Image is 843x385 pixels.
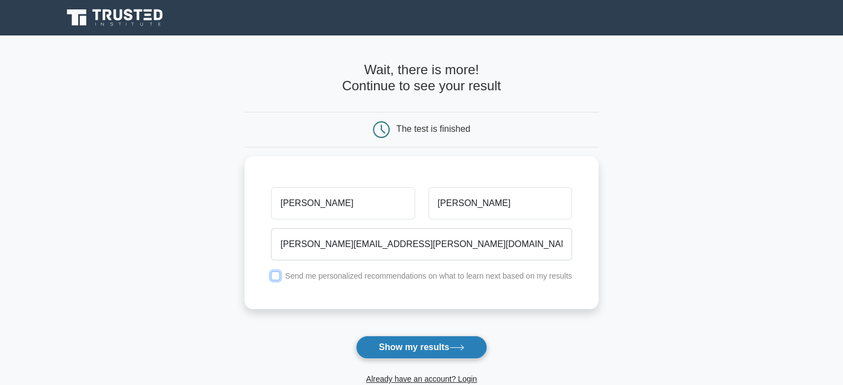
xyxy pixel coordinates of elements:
input: Last name [428,187,572,219]
div: The test is finished [396,124,470,134]
input: Email [271,228,572,260]
a: Already have an account? Login [366,374,477,383]
label: Send me personalized recommendations on what to learn next based on my results [285,271,572,280]
input: First name [271,187,415,219]
button: Show my results [356,336,487,359]
h4: Wait, there is more! Continue to see your result [244,62,599,94]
